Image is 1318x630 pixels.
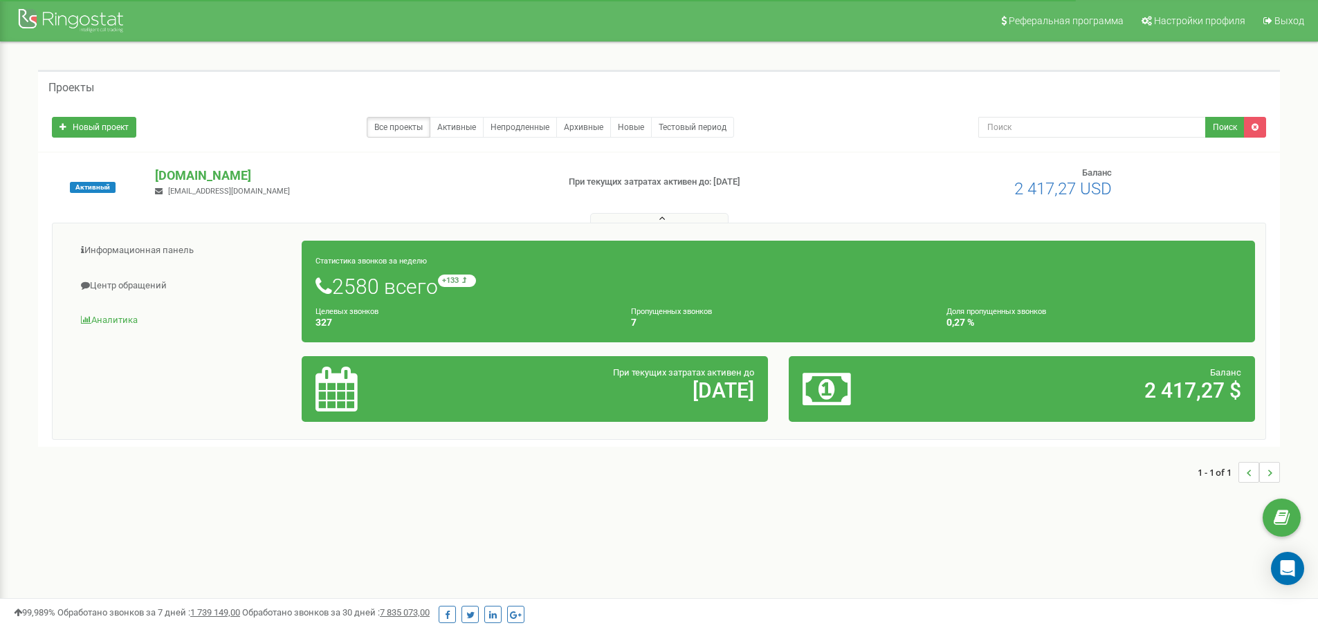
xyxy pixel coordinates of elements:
[315,275,1241,298] h1: 2580 всего
[1205,117,1245,138] button: Поиск
[168,187,290,196] span: [EMAIL_ADDRESS][DOMAIN_NAME]
[315,307,378,316] small: Целевых звонков
[57,607,240,618] span: Обработано звонков за 7 дней :
[556,117,611,138] a: Архивные
[1274,15,1304,26] span: Выход
[1210,367,1241,378] span: Баланс
[438,275,476,287] small: +133
[430,117,484,138] a: Активные
[1154,15,1245,26] span: Настройки профиля
[651,117,734,138] a: Тестовый период
[955,379,1241,402] h2: 2 417,27 $
[1014,179,1112,198] span: 2 417,27 USD
[380,607,430,618] u: 7 835 073,00
[610,117,652,138] a: Новые
[1009,15,1124,26] span: Реферальная программа
[468,379,754,402] h2: [DATE]
[1082,167,1112,178] span: Баланс
[946,317,1241,328] h4: 0,27 %
[367,117,430,138] a: Все проекты
[631,317,926,328] h4: 7
[52,117,136,138] a: Новый проект
[569,176,857,189] p: При текущих затратах активен до: [DATE]
[190,607,240,618] u: 1 739 149,00
[155,167,546,185] p: [DOMAIN_NAME]
[242,607,430,618] span: Обработано звонков за 30 дней :
[63,304,302,337] a: Аналитика
[1198,462,1238,483] span: 1 - 1 of 1
[613,367,754,378] span: При текущих затратах активен до
[483,117,557,138] a: Непродленные
[1271,552,1304,585] div: Open Intercom Messenger
[631,307,712,316] small: Пропущенных звонков
[978,117,1206,138] input: Поиск
[315,257,427,266] small: Статистика звонков за неделю
[70,182,116,193] span: Активный
[63,234,302,268] a: Информационная панель
[946,307,1046,316] small: Доля пропущенных звонков
[14,607,55,618] span: 99,989%
[1198,448,1280,497] nav: ...
[315,317,610,328] h4: 327
[63,269,302,303] a: Центр обращений
[48,82,94,94] h5: Проекты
